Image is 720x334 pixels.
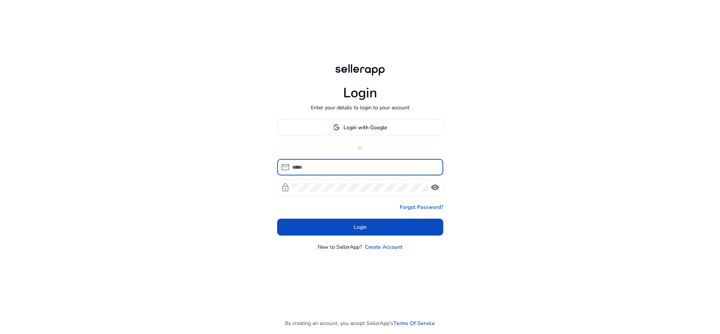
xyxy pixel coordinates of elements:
[277,144,443,151] p: or
[430,183,439,192] span: visibility
[343,124,387,131] span: Login with Google
[281,183,290,192] span: lock
[277,119,443,136] button: Login with Google
[318,243,362,251] p: New to SellerApp?
[277,219,443,236] button: Login
[311,104,409,112] p: Enter your details to login to your account
[343,85,377,101] h1: Login
[400,203,443,211] a: Forgot Password?
[281,163,290,172] span: mail
[365,243,402,251] a: Create Account
[393,319,435,327] a: Terms Of Service
[333,124,340,131] img: google-logo.svg
[354,223,367,231] span: Login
